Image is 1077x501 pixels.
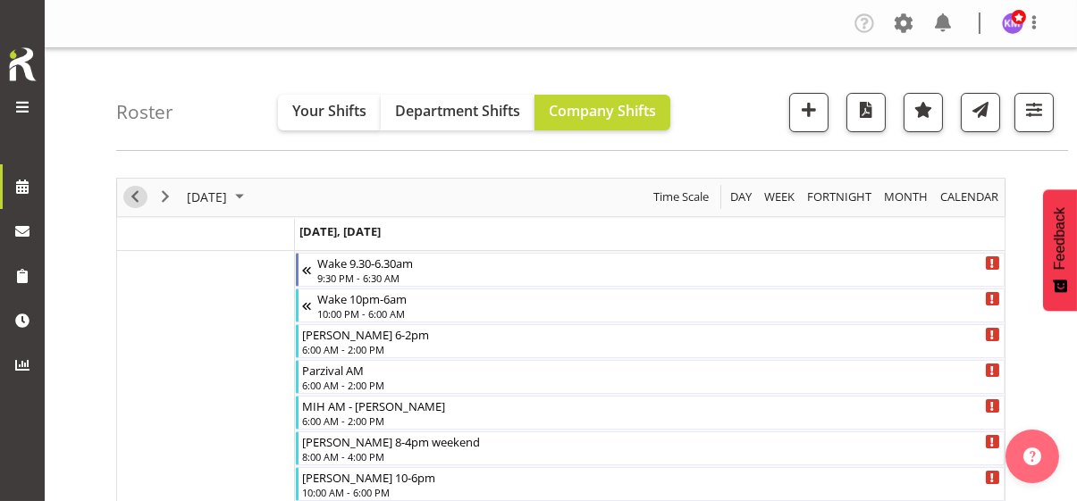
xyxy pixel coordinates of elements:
[804,186,875,208] button: Fortnight
[317,254,1000,271] div: Wake 9.30-6.30am
[762,186,796,208] span: Week
[116,102,173,122] h4: Roster
[728,186,755,208] button: Timeline Day
[299,223,381,239] span: [DATE], [DATE]
[296,396,1005,430] div: No Staff Member"s event - MIH AM - Eugene Begin From Sunday, September 14, 2025 at 6:00:00 AM GMT...
[123,186,147,208] button: Previous
[882,186,930,208] span: Month
[292,101,366,121] span: Your Shifts
[296,253,1005,287] div: No Staff Member"s event - Wake 9.30-6.30am Begin From Saturday, September 13, 2025 at 9:30:00 PM ...
[761,186,798,208] button: Timeline Week
[1023,447,1041,465] img: help-xxl-2.png
[728,186,753,208] span: Day
[302,342,1000,356] div: 6:00 AM - 2:00 PM
[302,432,1000,450] div: [PERSON_NAME] 8-4pm weekend
[278,95,381,130] button: Your Shifts
[317,271,1000,285] div: 9:30 PM - 6:30 AM
[549,101,656,121] span: Company Shifts
[296,431,1005,465] div: No Staff Member"s event - Gabriel 8-4pm weekend Begin From Sunday, September 14, 2025 at 8:00:00 ...
[938,186,1000,208] span: calendar
[317,289,1000,307] div: Wake 10pm-6am
[302,397,1000,414] div: MIH AM - [PERSON_NAME]
[846,93,886,132] button: Download a PDF of the roster for the current day
[904,93,943,132] button: Highlight an important date within the roster.
[652,186,711,208] span: Time Scale
[1014,93,1054,132] button: Filter Shifts
[938,186,1002,208] button: Month
[805,186,873,208] span: Fortnight
[302,378,1000,392] div: 6:00 AM - 2:00 PM
[302,361,1000,379] div: Parzival AM
[150,179,181,216] div: next period
[302,485,1000,499] div: 10:00 AM - 6:00 PM
[185,186,229,208] span: [DATE]
[317,306,1000,321] div: 10:00 PM - 6:00 AM
[302,325,1000,343] div: [PERSON_NAME] 6-2pm
[1002,13,1023,34] img: kelly-morgan6119.jpg
[534,95,670,130] button: Company Shifts
[381,95,534,130] button: Department Shifts
[296,360,1005,394] div: No Staff Member"s event - Parzival AM Begin From Sunday, September 14, 2025 at 6:00:00 AM GMT+12:...
[296,288,1005,322] div: No Staff Member"s event - Wake 10pm-6am Begin From Saturday, September 13, 2025 at 10:00:00 PM GM...
[395,101,520,121] span: Department Shifts
[302,413,1000,428] div: 6:00 AM - 2:00 PM
[296,467,1005,501] div: No Staff Member"s event - Hilary 10-6pm Begin From Sunday, September 14, 2025 at 10:00:00 AM GMT+...
[296,324,1005,358] div: No Staff Member"s event - Michael 6-2pm Begin From Sunday, September 14, 2025 at 6:00:00 AM GMT+1...
[120,179,150,216] div: previous period
[1052,207,1068,270] span: Feedback
[651,186,712,208] button: Time Scale
[154,186,178,208] button: Next
[184,186,252,208] button: September 2025
[961,93,1000,132] button: Send a list of all shifts for the selected filtered period to all rostered employees.
[181,179,255,216] div: September 14, 2025
[789,93,829,132] button: Add a new shift
[1043,189,1077,311] button: Feedback - Show survey
[881,186,931,208] button: Timeline Month
[4,45,40,84] img: Rosterit icon logo
[302,449,1000,463] div: 8:00 AM - 4:00 PM
[302,468,1000,486] div: [PERSON_NAME] 10-6pm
